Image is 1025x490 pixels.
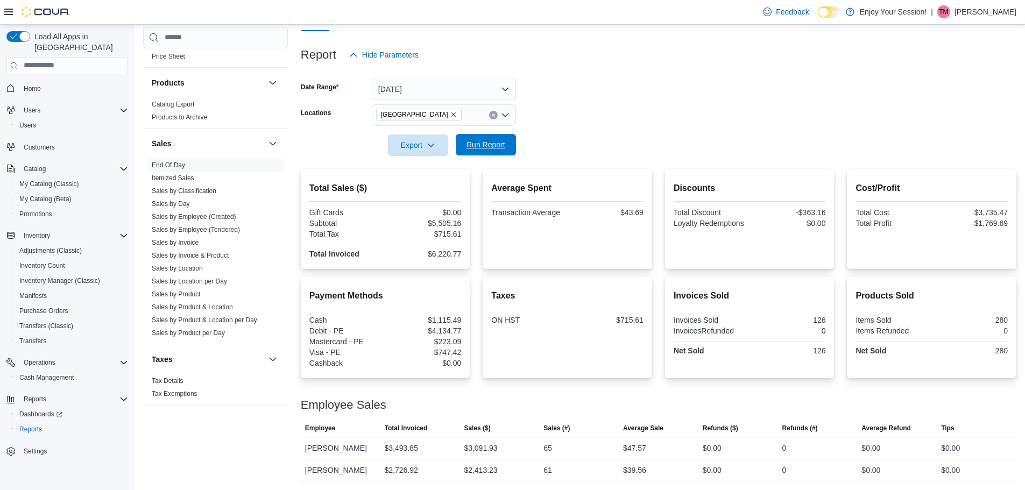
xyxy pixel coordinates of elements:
[861,442,880,455] div: $0.00
[934,219,1008,228] div: $1,769.69
[19,276,100,285] span: Inventory Manager (Classic)
[11,191,132,207] button: My Catalog (Beta)
[19,246,82,255] span: Adjustments (Classic)
[11,333,132,349] button: Transfers
[491,316,565,324] div: ON HST
[703,424,738,432] span: Refunds ($)
[15,208,56,221] a: Promotions
[15,177,128,190] span: My Catalog (Classic)
[491,208,565,217] div: Transaction Average
[15,177,83,190] a: My Catalog (Classic)
[301,83,339,91] label: Date Range
[941,442,960,455] div: $0.00
[15,274,128,287] span: Inventory Manager (Classic)
[818,6,840,18] input: Dark Mode
[19,195,72,203] span: My Catalog (Beta)
[24,358,55,367] span: Operations
[387,230,461,238] div: $715.61
[782,424,818,432] span: Refunds (#)
[309,208,383,217] div: Gift Cards
[152,53,185,60] a: Price Sheet
[24,447,47,456] span: Settings
[860,5,927,18] p: Enjoy Your Session!
[15,244,86,257] a: Adjustments (Classic)
[450,111,457,118] button: Remove Port Colborne from selection in this group
[19,356,128,369] span: Operations
[30,31,128,53] span: Load All Apps in [GEOGRAPHIC_DATA]
[2,228,132,243] button: Inventory
[19,393,128,406] span: Reports
[2,139,132,155] button: Customers
[152,174,194,182] a: Itemized Sales
[19,82,45,95] a: Home
[19,373,74,382] span: Cash Management
[674,326,747,335] div: InvoicesRefunded
[11,288,132,303] button: Manifests
[934,346,1008,355] div: 280
[941,424,954,432] span: Tips
[309,230,383,238] div: Total Tax
[11,176,132,191] button: My Catalog (Classic)
[19,307,68,315] span: Purchase Orders
[464,442,497,455] div: $3,091.93
[309,250,359,258] strong: Total Invoiced
[752,346,825,355] div: 126
[152,138,264,149] button: Sales
[309,289,462,302] h2: Payment Methods
[856,316,929,324] div: Items Sold
[623,424,663,432] span: Average Sale
[152,389,197,398] span: Tax Exemptions
[703,464,722,477] div: $0.00
[152,377,183,385] span: Tax Details
[776,6,809,17] span: Feedback
[266,353,279,366] button: Taxes
[387,348,461,357] div: $747.42
[752,219,825,228] div: $0.00
[152,200,190,208] span: Sales by Day
[934,208,1008,217] div: $3,735.47
[19,356,60,369] button: Operations
[934,326,1008,335] div: 0
[15,319,77,332] a: Transfers (Classic)
[623,464,646,477] div: $39.56
[152,113,207,122] span: Products to Archive
[15,289,51,302] a: Manifests
[152,238,199,247] span: Sales by Invoice
[152,329,225,337] a: Sales by Product per Day
[152,264,203,273] span: Sales by Location
[491,289,644,302] h2: Taxes
[543,464,552,477] div: 61
[15,371,78,384] a: Cash Management
[301,109,331,117] label: Locations
[856,208,929,217] div: Total Cost
[19,162,128,175] span: Catalog
[19,121,36,130] span: Users
[15,408,128,421] span: Dashboards
[15,423,46,436] a: Reports
[856,182,1008,195] h2: Cost/Profit
[19,210,52,218] span: Promotions
[15,119,128,132] span: Users
[309,316,383,324] div: Cash
[19,104,45,117] button: Users
[152,303,233,311] a: Sales by Product & Location
[2,355,132,370] button: Operations
[372,79,516,100] button: [DATE]
[570,316,644,324] div: $715.61
[266,137,279,150] button: Sales
[152,77,185,88] h3: Products
[24,106,40,115] span: Users
[152,277,227,286] span: Sales by Location per Day
[11,370,132,385] button: Cash Management
[782,442,787,455] div: 0
[301,459,380,481] div: [PERSON_NAME]
[543,442,552,455] div: 65
[941,464,960,477] div: $0.00
[152,138,172,149] h3: Sales
[856,326,929,335] div: Items Refunded
[305,424,336,432] span: Employee
[152,377,183,385] a: Tax Details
